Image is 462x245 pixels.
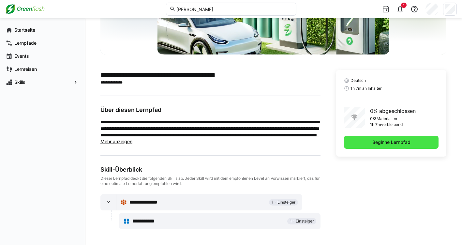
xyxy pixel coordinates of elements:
[176,6,292,12] input: Skills und Lernpfade durchsuchen…
[381,122,403,127] p: verbleibend
[371,139,411,145] span: Beginne Lernpfad
[370,122,381,127] p: 1h 7m
[350,86,382,91] span: 1h 7m an Inhalten
[377,116,397,121] p: Materialien
[272,200,295,205] span: 1 - Einsteiger
[100,106,320,114] h3: Über diesen Lernpfad
[100,166,320,173] div: Skill-Überblick
[403,3,405,7] span: 1
[350,78,366,83] span: Deutsch
[100,176,320,186] div: Dieser Lernpfad deckt die folgenden Skills ab. Jeder Skill wird mit dem empfohlenen Level an Vorw...
[290,219,314,224] span: 1 - Einsteiger
[344,136,439,149] button: Beginne Lernpfad
[370,116,377,121] p: 0/3
[100,139,132,144] span: Mehr anzeigen
[370,107,416,115] p: 0% abgeschlossen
